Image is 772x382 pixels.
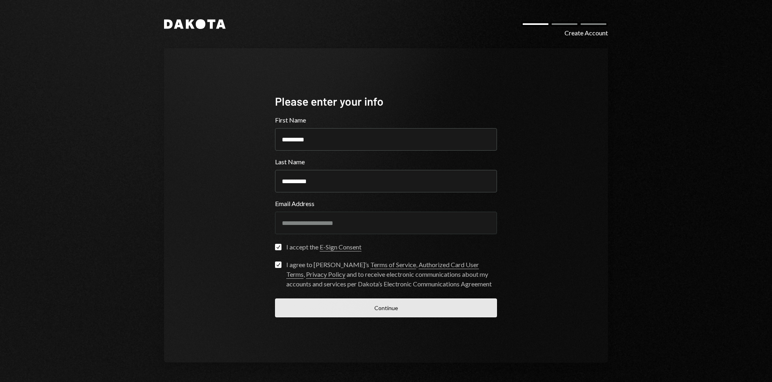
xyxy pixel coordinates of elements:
button: Continue [275,298,497,317]
div: Create Account [565,28,608,38]
button: I agree to [PERSON_NAME]’s Terms of Service, Authorized Card User Terms, Privacy Policy and to re... [275,261,281,268]
a: Terms of Service [370,261,416,269]
label: First Name [275,115,497,125]
a: Privacy Policy [306,270,345,279]
div: I agree to [PERSON_NAME]’s , , and to receive electronic communications about my accounts and ser... [286,260,497,289]
a: Authorized Card User Terms [286,261,479,279]
a: E-Sign Consent [320,243,361,251]
label: Email Address [275,199,497,208]
button: I accept the E-Sign Consent [275,244,281,250]
div: Please enter your info [275,94,497,109]
div: I accept the [286,242,361,252]
label: Last Name [275,157,497,167]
